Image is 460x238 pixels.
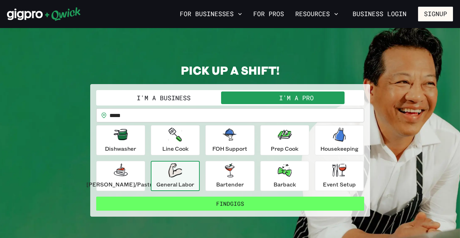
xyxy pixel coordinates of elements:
[260,161,309,191] button: Barback
[250,8,287,20] a: For Pros
[96,161,145,191] button: [PERSON_NAME]/Pastry
[86,180,155,189] p: [PERSON_NAME]/Pastry
[347,7,412,21] a: Business Login
[105,144,136,153] p: Dishwasher
[230,91,363,104] button: I'm a Pro
[151,125,200,155] button: Line Cook
[323,180,356,189] p: Event Setup
[96,197,364,211] button: FindGigs
[205,161,254,191] button: Bartender
[216,180,244,189] p: Bartender
[292,8,341,20] button: Resources
[212,144,247,153] p: FOH Support
[90,63,370,77] h2: PICK UP A SHIFT!
[96,125,145,155] button: Dishwasher
[274,180,296,189] p: Barback
[156,180,194,189] p: General Labor
[315,161,364,191] button: Event Setup
[315,125,364,155] button: Housekeeping
[98,91,230,104] button: I'm a Business
[177,8,245,20] button: For Businesses
[205,125,254,155] button: FOH Support
[162,144,189,153] p: Line Cook
[260,125,309,155] button: Prep Cook
[320,144,359,153] p: Housekeeping
[271,144,298,153] p: Prep Cook
[151,161,200,191] button: General Labor
[418,7,453,21] button: Signup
